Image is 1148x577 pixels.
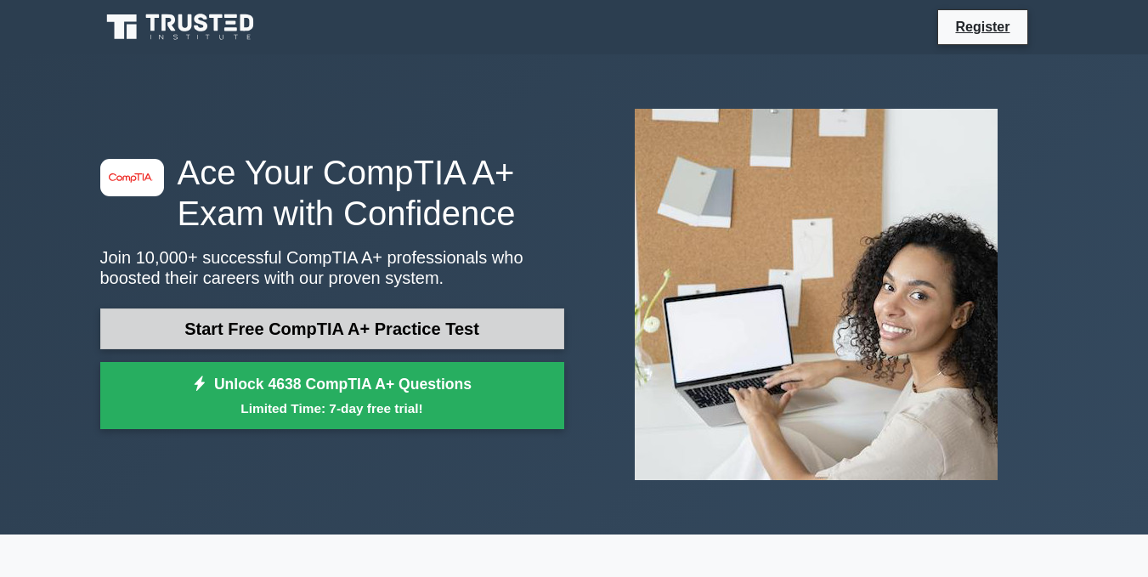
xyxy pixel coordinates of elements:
a: Start Free CompTIA A+ Practice Test [100,308,564,349]
a: Unlock 4638 CompTIA A+ QuestionsLimited Time: 7-day free trial! [100,362,564,430]
p: Join 10,000+ successful CompTIA A+ professionals who boosted their careers with our proven system. [100,247,564,288]
a: Register [945,16,1020,37]
small: Limited Time: 7-day free trial! [122,399,543,418]
h1: Ace Your CompTIA A+ Exam with Confidence [100,152,564,234]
